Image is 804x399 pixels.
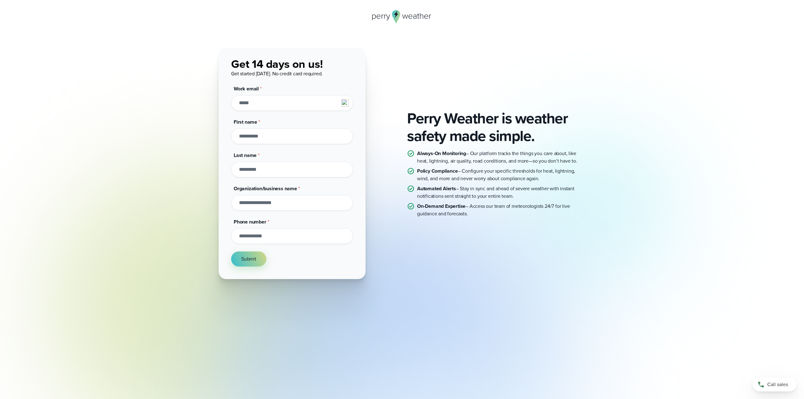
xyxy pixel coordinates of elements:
[417,202,465,210] strong: On-Demand Expertise
[234,185,297,192] span: Organization/business name
[417,202,585,218] p: – Access our team of meteorologists 24/7 for live guidance and forecasts.
[417,167,458,175] strong: Policy Compliance
[417,150,466,157] strong: Always-On Monitoring
[234,218,266,225] span: Phone number
[234,152,257,159] span: Last name
[752,378,796,391] a: Call sales
[767,381,788,388] span: Call sales
[417,185,585,200] p: – Stay in sync and ahead of severe weather with instant notifications sent straight to your entir...
[341,99,349,107] img: npw-badge-icon-locked.svg
[241,255,256,263] span: Submit
[417,167,585,182] p: – Configure your specific thresholds for heat, lightning, wind, and more and never worry about co...
[231,70,323,77] span: Get started [DATE]. No credit card required.
[407,110,585,145] h2: Perry Weather is weather safety made simple.
[231,251,266,267] button: Submit
[234,118,257,126] span: First name
[234,85,259,92] span: Work email
[231,56,323,72] span: Get 14 days on us!
[417,150,585,165] p: – Our platform tracks the things you care about, like heat, lightning, air quality, road conditio...
[417,185,456,192] strong: Automated Alerts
